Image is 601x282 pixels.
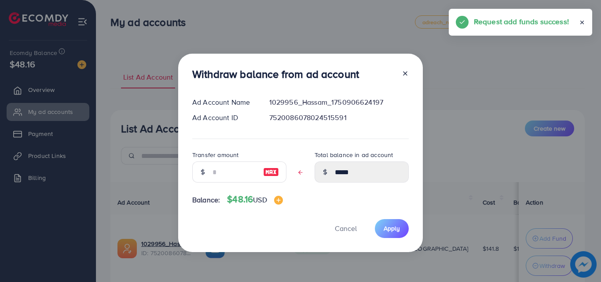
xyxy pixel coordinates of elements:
[375,219,409,238] button: Apply
[384,224,400,233] span: Apply
[192,68,359,81] h3: Withdraw balance from ad account
[192,195,220,205] span: Balance:
[315,150,393,159] label: Total balance in ad account
[335,223,357,233] span: Cancel
[185,113,262,123] div: Ad Account ID
[227,194,282,205] h4: $48.16
[274,196,283,205] img: image
[192,150,238,159] label: Transfer amount
[474,16,569,27] h5: Request add funds success!
[185,97,262,107] div: Ad Account Name
[262,97,416,107] div: 1029956_Hassam_1750906624197
[263,167,279,177] img: image
[324,219,368,238] button: Cancel
[262,113,416,123] div: 7520086078024515591
[253,195,267,205] span: USD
